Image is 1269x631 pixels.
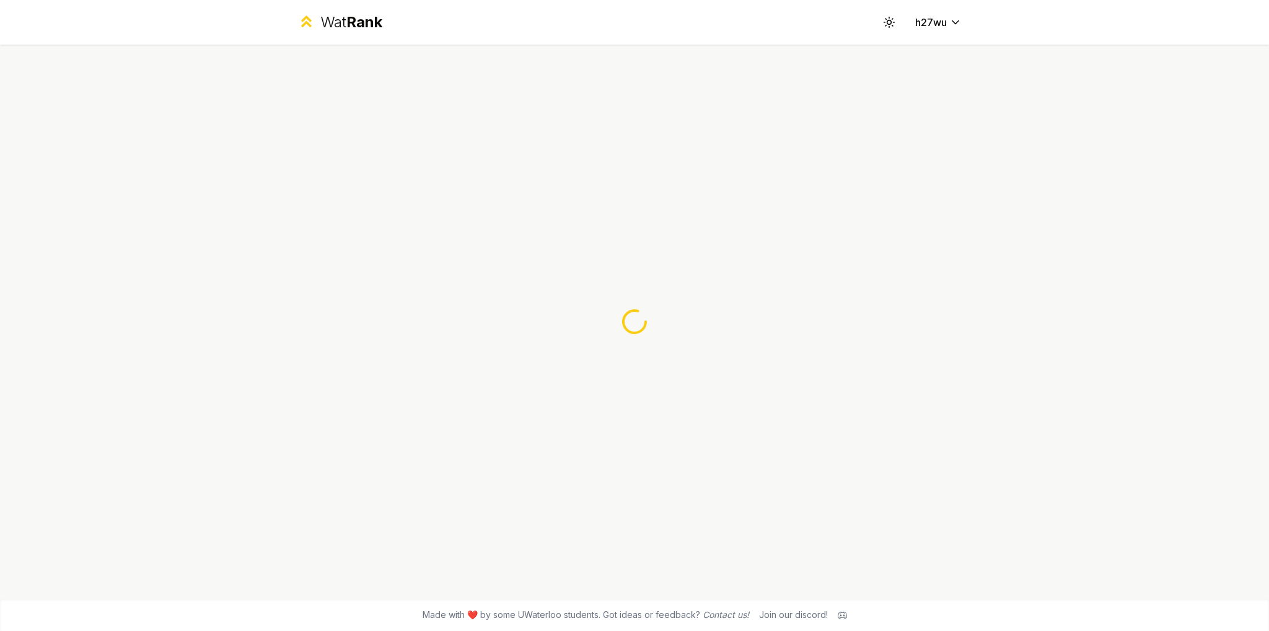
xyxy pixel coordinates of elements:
[320,12,382,32] div: Wat
[423,609,749,621] span: Made with ❤️ by some UWaterloo students. Got ideas or feedback?
[703,609,749,620] a: Contact us!
[297,12,382,32] a: WatRank
[759,609,828,621] div: Join our discord!
[346,13,382,31] span: Rank
[905,11,972,33] button: h27wu
[915,15,947,30] span: h27wu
